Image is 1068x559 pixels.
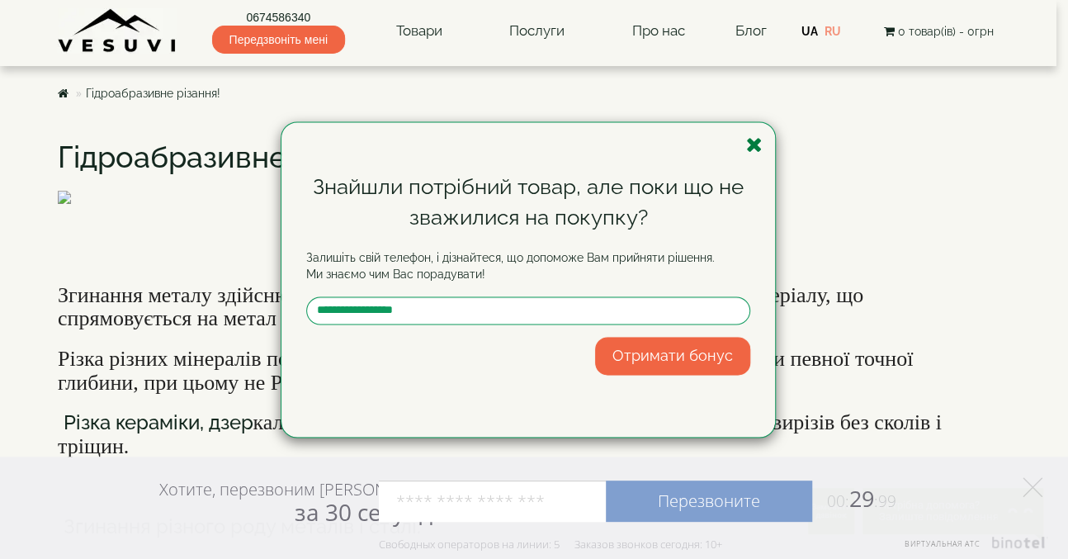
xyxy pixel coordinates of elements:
span: Виртуальная АТС [905,538,981,549]
span: 00: [827,490,849,512]
span: за 30 секунд? [295,496,442,528]
button: Отримати бонус [595,337,750,375]
a: Виртуальная АТС [895,537,1047,559]
div: Свободных операторов на линии: 5 Заказов звонков сегодня: 10+ [379,538,722,551]
div: Знайшли потрібний товар, але поки що не зважилися на покупку? [306,172,750,233]
div: Хотите, перезвоним [PERSON_NAME] [159,479,442,525]
p: Залишіть свій телефон, і дізнайтеся, що допоможе Вам прийняти рішення. Ми знаємо чим Вас порадувати! [306,249,750,282]
span: 29 [812,483,896,514]
span: :99 [874,490,896,512]
a: Перезвоните [606,481,812,522]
